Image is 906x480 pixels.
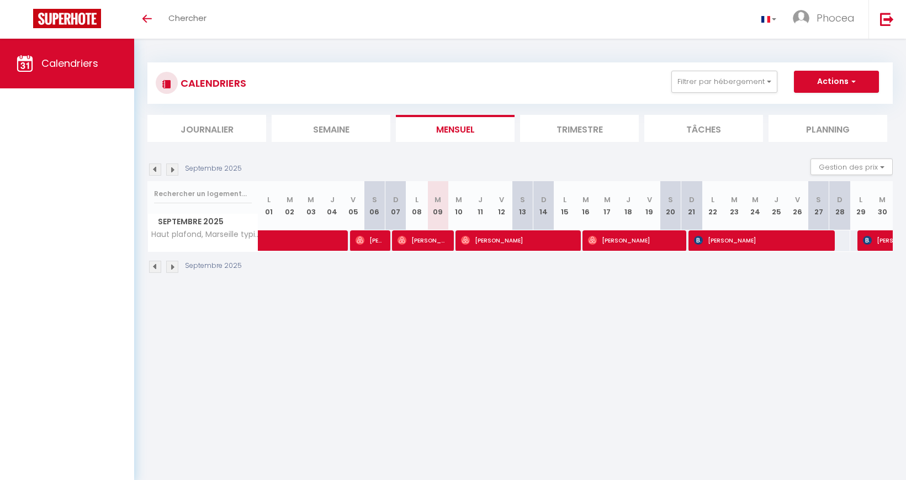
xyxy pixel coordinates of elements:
abbr: M [604,194,611,205]
th: 05 [343,181,364,230]
th: 30 [872,181,893,230]
th: 21 [681,181,702,230]
th: 27 [808,181,829,230]
abbr: D [837,194,843,205]
th: 13 [512,181,533,230]
li: Journalier [147,115,266,142]
abbr: M [752,194,759,205]
abbr: V [499,194,504,205]
abbr: M [582,194,589,205]
th: 24 [745,181,766,230]
th: 22 [702,181,723,230]
span: [PERSON_NAME] [694,230,830,251]
span: [PERSON_NAME] [461,230,576,251]
abbr: L [563,194,566,205]
th: 08 [406,181,427,230]
li: Tâches [644,115,763,142]
span: Chercher [168,12,206,24]
th: 04 [321,181,342,230]
button: Gestion des prix [810,159,893,175]
abbr: M [879,194,886,205]
span: Calendriers [41,56,98,70]
th: 10 [448,181,469,230]
abbr: L [415,194,418,205]
img: logout [880,12,894,26]
th: 06 [364,181,385,230]
abbr: J [478,194,483,205]
abbr: L [859,194,862,205]
abbr: J [330,194,335,205]
abbr: M [435,194,441,205]
th: 09 [427,181,448,230]
abbr: V [795,194,800,205]
span: Phocea [817,11,855,25]
span: [PERSON_NAME] [588,230,681,251]
abbr: S [520,194,525,205]
abbr: J [774,194,778,205]
abbr: L [711,194,714,205]
th: 12 [491,181,512,230]
abbr: S [372,194,377,205]
li: Planning [769,115,887,142]
th: 02 [279,181,300,230]
li: Semaine [272,115,390,142]
button: Filtrer par hébergement [671,71,777,93]
th: 18 [618,181,639,230]
th: 17 [597,181,618,230]
th: 26 [787,181,808,230]
th: 29 [850,181,871,230]
abbr: V [647,194,652,205]
th: 25 [766,181,787,230]
li: Mensuel [396,115,515,142]
abbr: M [455,194,462,205]
span: Septembre 2025 [148,214,258,230]
th: 19 [639,181,660,230]
th: 07 [385,181,406,230]
th: 23 [723,181,744,230]
img: Super Booking [33,9,101,28]
abbr: D [689,194,695,205]
img: ... [793,10,809,27]
abbr: J [626,194,631,205]
li: Trimestre [520,115,639,142]
th: 16 [575,181,596,230]
th: 28 [829,181,850,230]
span: [PERSON_NAME] [356,230,384,251]
th: 11 [470,181,491,230]
span: [PERSON_NAME] [398,230,448,251]
button: Actions [794,71,879,93]
th: 15 [554,181,575,230]
abbr: D [541,194,547,205]
th: 03 [300,181,321,230]
abbr: V [351,194,356,205]
abbr: M [287,194,293,205]
span: Haut plafond, Marseille typique [150,230,260,239]
p: Septembre 2025 [185,261,242,271]
th: 01 [258,181,279,230]
h3: CALENDRIERS [178,71,246,96]
abbr: M [731,194,738,205]
abbr: M [308,194,314,205]
abbr: S [816,194,821,205]
abbr: S [668,194,673,205]
p: Septembre 2025 [185,163,242,174]
abbr: D [393,194,399,205]
th: 14 [533,181,554,230]
abbr: L [267,194,271,205]
th: 20 [660,181,681,230]
input: Rechercher un logement... [154,184,252,204]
